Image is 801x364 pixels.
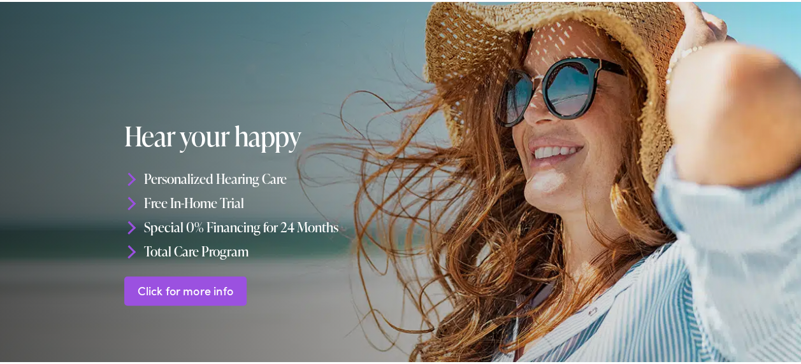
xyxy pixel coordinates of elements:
li: Free In-Home Trial [124,189,405,213]
a: Click for more info [124,274,247,304]
h1: Hear your happy [124,120,405,149]
li: Special 0% Financing for 24 Months [124,213,405,237]
li: Total Care Program [124,237,405,262]
li: Personalized Hearing Care [124,165,405,189]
